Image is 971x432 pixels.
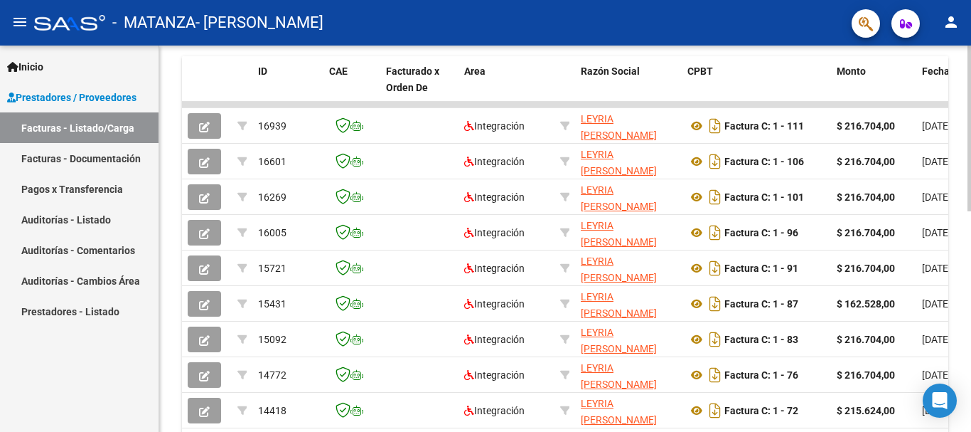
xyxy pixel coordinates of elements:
span: LEYRIA [PERSON_NAME] [581,220,657,248]
span: [DATE] [922,405,951,416]
strong: Factura C: 1 - 76 [724,369,798,381]
i: Descargar documento [706,364,724,386]
div: 20322728930 [581,182,676,212]
span: Facturado x Orden De [386,65,439,93]
span: [DATE] [922,263,951,274]
strong: $ 216.704,00 [837,156,895,167]
datatable-header-cell: Monto [831,56,916,119]
span: Integración [464,334,525,345]
div: 20322728930 [581,289,676,319]
span: 16005 [258,227,286,238]
span: 15092 [258,334,286,345]
span: LEYRIA [PERSON_NAME] [581,291,657,319]
span: [DATE] [922,227,951,238]
span: LEYRIA [PERSON_NAME] [581,398,657,426]
span: CPBT [687,65,713,77]
span: 15721 [258,263,286,274]
strong: Factura C: 1 - 96 [724,227,798,238]
span: Integración [464,156,525,167]
span: 16601 [258,156,286,167]
strong: $ 216.704,00 [837,120,895,132]
span: [DATE] [922,369,951,381]
strong: Factura C: 1 - 87 [724,298,798,310]
strong: $ 216.704,00 [837,263,895,274]
span: 14772 [258,369,286,381]
strong: $ 162.528,00 [837,298,895,310]
span: - [PERSON_NAME] [195,7,323,38]
strong: $ 215.624,00 [837,405,895,416]
span: [DATE] [922,120,951,132]
datatable-header-cell: CPBT [682,56,831,119]
i: Descargar documento [706,257,724,280]
span: [DATE] [922,334,951,345]
div: 20322728930 [581,253,676,283]
i: Descargar documento [706,115,724,137]
div: Open Intercom Messenger [923,384,957,418]
span: LEYRIA [PERSON_NAME] [581,113,657,141]
strong: Factura C: 1 - 101 [724,191,804,203]
span: Razón Social [581,65,640,77]
span: LEYRIA [PERSON_NAME] [581,255,657,283]
datatable-header-cell: CAE [323,56,380,119]
div: 20322728930 [581,360,676,390]
i: Descargar documento [706,293,724,315]
strong: $ 216.704,00 [837,191,895,203]
strong: Factura C: 1 - 106 [724,156,804,167]
span: Integración [464,120,525,132]
strong: Factura C: 1 - 111 [724,120,804,132]
div: 20322728930 [581,147,676,177]
span: Integración [464,298,525,310]
strong: $ 216.704,00 [837,369,895,381]
span: LEYRIA [PERSON_NAME] [581,362,657,390]
strong: Factura C: 1 - 72 [724,405,798,416]
datatable-header-cell: Area [458,56,554,119]
span: [DATE] [922,191,951,203]
i: Descargar documento [706,150,724,173]
div: 20322728930 [581,325,676,354]
span: Prestadores / Proveedores [7,90,136,105]
span: Integración [464,369,525,381]
span: 15431 [258,298,286,310]
span: CAE [329,65,348,77]
datatable-header-cell: ID [252,56,323,119]
datatable-header-cell: Facturado x Orden De [380,56,458,119]
span: [DATE] [922,156,951,167]
span: LEYRIA [PERSON_NAME] [581,149,657,177]
span: LEYRIA [PERSON_NAME] [581,184,657,212]
span: ID [258,65,267,77]
strong: $ 216.704,00 [837,334,895,345]
strong: Factura C: 1 - 91 [724,263,798,274]
span: 14418 [258,405,286,416]
span: Area [464,65,485,77]
span: Inicio [7,59,43,75]
span: 16269 [258,191,286,203]
span: LEYRIA [PERSON_NAME] [581,327,657,354]
i: Descargar documento [706,399,724,422]
mat-icon: menu [11,14,28,31]
i: Descargar documento [706,186,724,209]
strong: Factura C: 1 - 83 [724,334,798,345]
span: - MATANZA [112,7,195,38]
mat-icon: person [943,14,960,31]
span: Integración [464,227,525,238]
i: Descargar documento [706,221,724,244]
div: 20322728930 [581,396,676,426]
strong: $ 216.704,00 [837,227,895,238]
span: Integración [464,191,525,203]
span: Monto [837,65,866,77]
div: 20322728930 [581,218,676,248]
i: Descargar documento [706,328,724,351]
span: 16939 [258,120,286,132]
div: 20322728930 [581,111,676,141]
span: [DATE] [922,298,951,310]
span: Integración [464,263,525,274]
span: Integración [464,405,525,416]
datatable-header-cell: Razón Social [575,56,682,119]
